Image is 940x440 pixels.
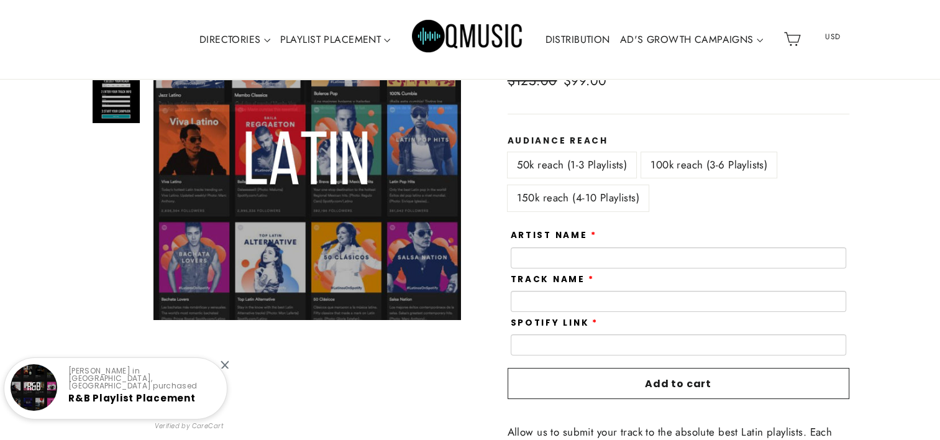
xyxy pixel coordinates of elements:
label: Audiance Reach [508,136,849,146]
a: DIRECTORIES [194,25,275,54]
label: Spotify Link [511,318,598,328]
a: R&B Playlist Placement [68,392,196,405]
img: Q Music Promotions [412,11,524,67]
p: [PERSON_NAME] in [GEOGRAPHIC_DATA], [GEOGRAPHIC_DATA] purchased [68,367,216,390]
label: Track Name [511,275,595,285]
span: USD [809,27,856,46]
a: DISTRIBUTION [540,25,614,54]
label: 100k reach (3-6 Playlists) [641,152,777,178]
span: $99.00 [564,71,607,90]
label: 50k reach (1-3 Playlists) [508,152,637,178]
label: 150k reach (4-10 Playlists) [508,185,649,211]
img: Latin Playlist Placement [93,76,140,123]
small: Verified by CareCart [155,421,224,431]
a: AD'S GROWTH CAMPAIGNS [615,25,768,54]
label: Artist Name [511,231,597,241]
button: Add to cart [508,368,849,399]
div: Primary [157,3,778,76]
span: Add to cart [645,377,711,391]
span: $125.00 [508,71,557,90]
a: PLAYLIST PLACEMENT [275,25,396,54]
